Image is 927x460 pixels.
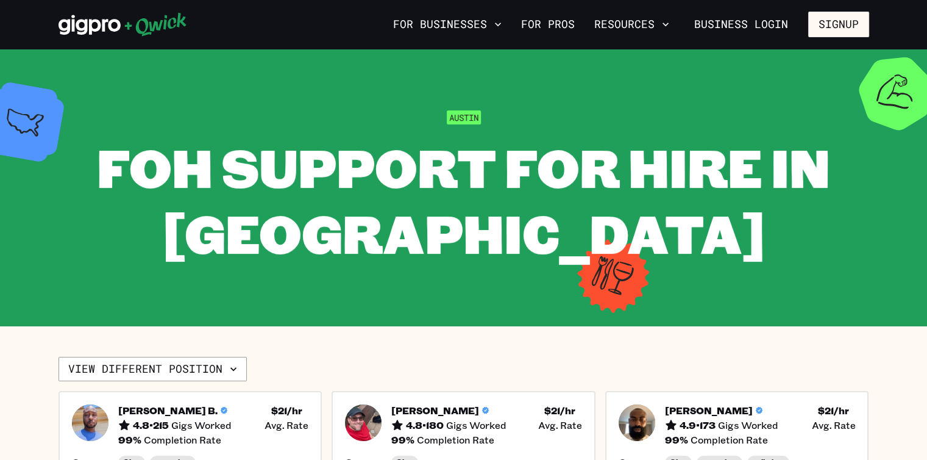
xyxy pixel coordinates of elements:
[538,419,582,431] span: Avg. Rate
[72,404,108,441] img: Pro headshot
[97,132,830,268] span: FOH Support for Hire in [GEOGRAPHIC_DATA]
[818,404,849,417] h5: $ 21 /hr
[718,419,778,431] span: Gigs Worked
[665,434,688,446] h5: 99 %
[808,12,869,37] button: Signup
[345,404,382,441] img: Pro headshot
[447,110,481,124] span: Austin
[417,434,494,446] span: Completion Rate
[391,404,479,417] h5: [PERSON_NAME]
[811,419,855,431] span: Avg. Rate
[680,419,716,431] h5: 4.9 • 173
[544,404,575,417] h5: $ 21 /hr
[265,419,308,431] span: Avg. Rate
[133,419,169,431] h5: 4.8 • 215
[271,404,302,417] h5: $ 21 /hr
[118,404,218,417] h5: [PERSON_NAME] B.
[691,434,768,446] span: Completion Rate
[665,404,753,417] h5: [PERSON_NAME]
[388,14,506,35] button: For Businesses
[619,404,655,441] img: Pro headshot
[59,357,247,381] button: View different position
[516,14,580,35] a: For Pros
[144,434,221,446] span: Completion Rate
[406,419,444,431] h5: 4.8 • 180
[446,419,506,431] span: Gigs Worked
[118,434,141,446] h5: 99 %
[684,12,798,37] a: Business Login
[391,434,414,446] h5: 99 %
[171,419,232,431] span: Gigs Worked
[589,14,674,35] button: Resources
